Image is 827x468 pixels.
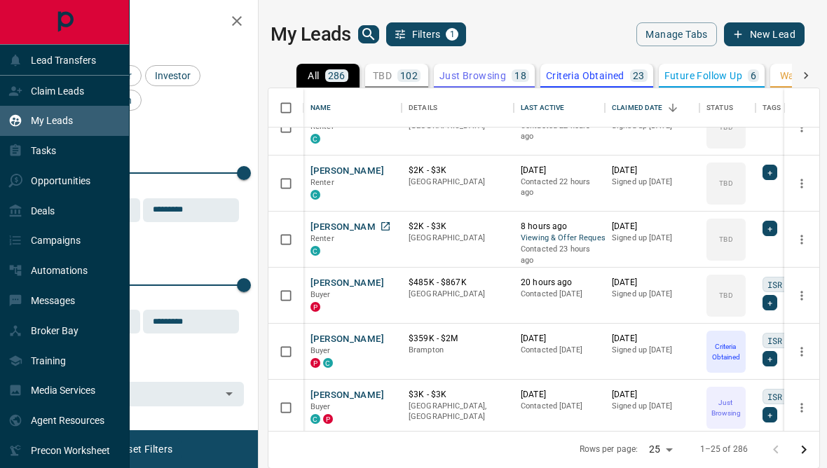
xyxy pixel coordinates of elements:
[521,88,564,128] div: Last Active
[439,71,506,81] p: Just Browsing
[219,384,239,404] button: Open
[751,71,756,81] p: 6
[612,277,692,289] p: [DATE]
[612,401,692,412] p: Signed up [DATE]
[636,22,716,46] button: Manage Tabs
[699,88,756,128] div: Status
[271,23,351,46] h1: My Leads
[612,88,663,128] div: Claimed Date
[719,122,732,132] p: TBD
[409,277,507,289] p: $485K - $867K
[767,296,772,310] span: +
[605,88,699,128] div: Claimed Date
[612,221,692,233] p: [DATE]
[708,341,744,362] p: Criteria Obtained
[633,71,645,81] p: 23
[612,333,692,345] p: [DATE]
[767,390,807,404] span: ISR Lead
[310,414,320,424] div: condos.ca
[763,165,777,180] div: +
[310,333,384,346] button: [PERSON_NAME]
[767,352,772,366] span: +
[409,289,507,300] p: [GEOGRAPHIC_DATA]
[310,277,384,290] button: [PERSON_NAME]
[409,221,507,233] p: $2K - $3K
[310,246,320,256] div: condos.ca
[310,234,334,243] span: Renter
[323,414,333,424] div: property.ca
[521,165,598,177] p: [DATE]
[514,88,605,128] div: Last Active
[612,177,692,188] p: Signed up [DATE]
[310,402,331,411] span: Buyer
[521,244,598,266] p: Contacted 23 hours ago
[700,443,748,455] p: 1–25 of 286
[612,389,692,401] p: [DATE]
[310,346,331,355] span: Buyer
[791,285,812,306] button: more
[521,121,598,142] p: Contacted 22 hours ago
[767,408,772,422] span: +
[150,70,196,81] span: Investor
[546,71,624,81] p: Criteria Obtained
[791,341,812,362] button: more
[409,345,507,356] p: Brampton
[719,178,732,188] p: TBD
[708,397,744,418] p: Just Browsing
[376,217,395,235] a: Open in New Tab
[328,71,346,81] p: 286
[303,88,402,128] div: Name
[409,177,507,188] p: [GEOGRAPHIC_DATA]
[521,221,598,233] p: 8 hours ago
[45,14,244,31] h2: Filters
[612,165,692,177] p: [DATE]
[107,437,182,461] button: Reset Filters
[791,117,812,138] button: more
[409,389,507,401] p: $3K - $3K
[310,221,384,234] button: [PERSON_NAME]
[763,295,777,310] div: +
[767,333,807,347] span: ISR Lead
[521,277,598,289] p: 20 hours ago
[767,277,807,291] span: ISR Lead
[409,401,507,422] p: [GEOGRAPHIC_DATA], [GEOGRAPHIC_DATA]
[514,71,526,81] p: 18
[402,88,514,128] div: Details
[643,439,677,460] div: 25
[521,389,598,401] p: [DATE]
[310,358,320,368] div: property.ca
[310,178,334,187] span: Renter
[791,397,812,418] button: more
[767,221,772,235] span: +
[580,443,638,455] p: Rows per page:
[145,65,200,86] div: Investor
[323,358,333,368] div: condos.ca
[521,333,598,345] p: [DATE]
[400,71,418,81] p: 102
[521,233,598,245] span: Viewing & Offer Request
[780,71,807,81] p: Warm
[763,407,777,422] div: +
[763,351,777,366] div: +
[310,190,320,200] div: condos.ca
[310,88,332,128] div: Name
[763,88,781,128] div: Tags
[763,221,777,236] div: +
[310,389,384,402] button: [PERSON_NAME]
[409,333,507,345] p: $359K - $2M
[409,233,507,244] p: [GEOGRAPHIC_DATA]
[521,401,598,412] p: Contacted [DATE]
[310,134,320,144] div: condos.ca
[719,234,732,245] p: TBD
[310,165,384,178] button: [PERSON_NAME]
[521,289,598,300] p: Contacted [DATE]
[664,71,742,81] p: Future Follow Up
[358,25,379,43] button: search button
[409,88,437,128] div: Details
[790,436,818,464] button: Go to next page
[310,302,320,312] div: property.ca
[791,173,812,194] button: more
[719,290,732,301] p: TBD
[308,71,319,81] p: All
[447,29,457,39] span: 1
